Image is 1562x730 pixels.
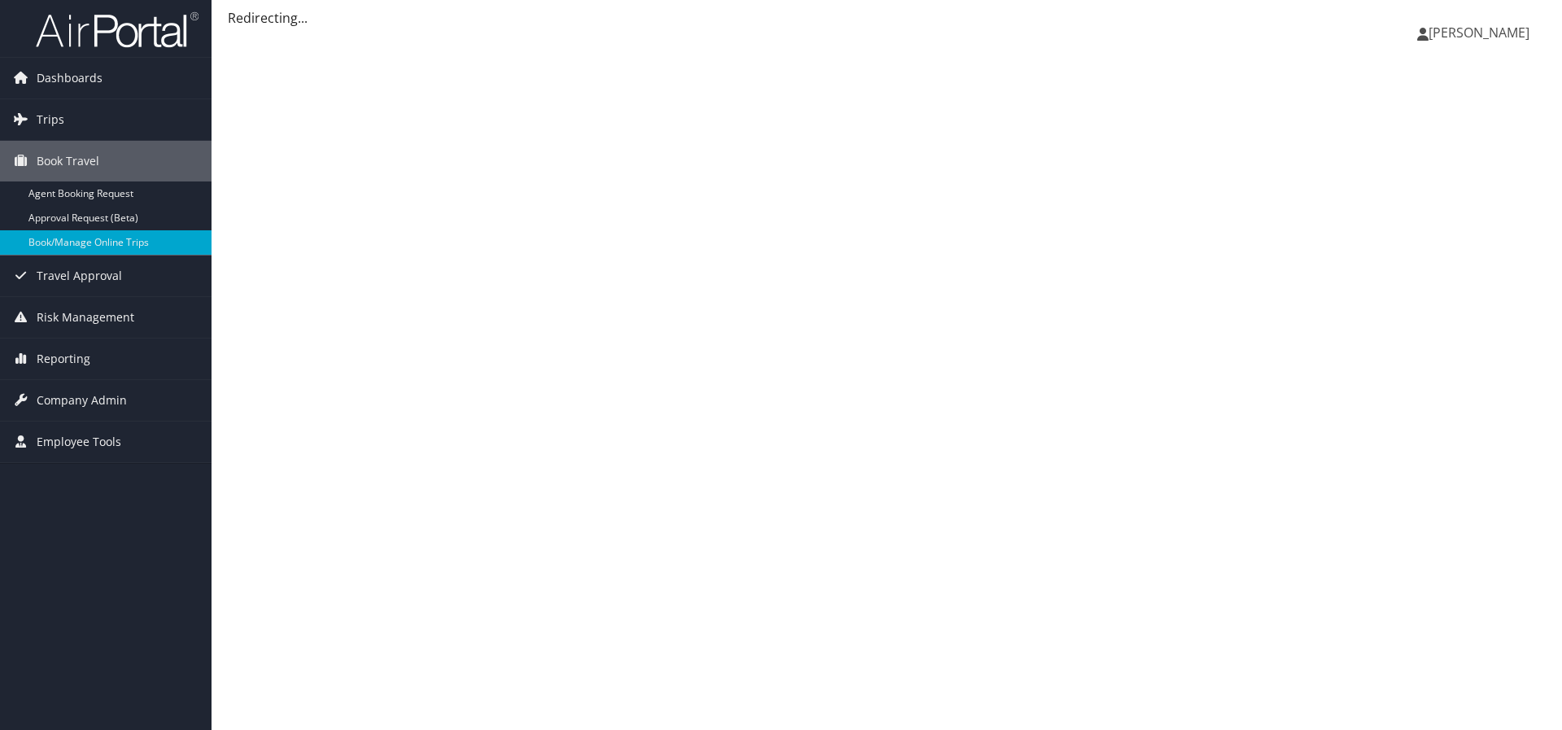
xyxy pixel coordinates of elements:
a: [PERSON_NAME] [1417,8,1546,57]
span: Risk Management [37,297,134,338]
span: [PERSON_NAME] [1429,24,1529,42]
span: Employee Tools [37,422,121,462]
img: airportal-logo.png [36,11,199,49]
span: Travel Approval [37,256,122,296]
span: Reporting [37,339,90,379]
span: Book Travel [37,141,99,181]
span: Dashboards [37,58,103,98]
div: Redirecting... [228,8,1546,28]
span: Trips [37,99,64,140]
span: Company Admin [37,380,127,421]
